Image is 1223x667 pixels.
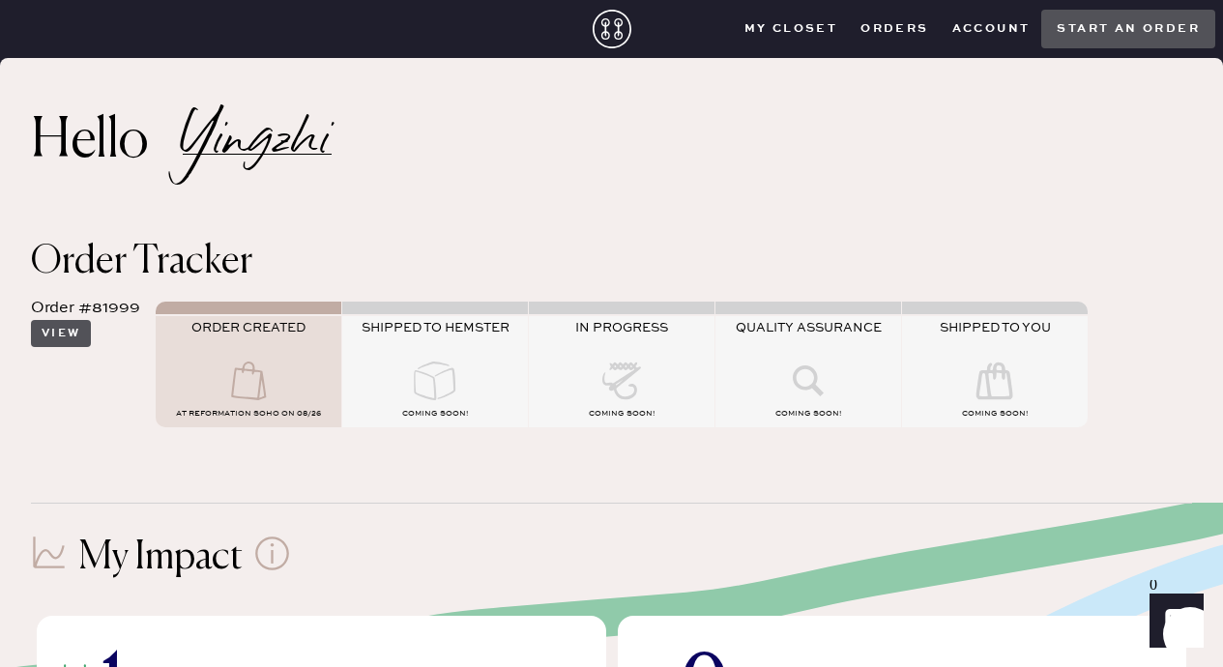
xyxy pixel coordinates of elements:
span: COMING SOON! [962,409,1028,419]
span: COMING SOON! [402,409,468,419]
span: Order Tracker [31,243,252,281]
button: Account [941,14,1042,43]
span: AT Reformation Soho on 08/26 [176,409,321,419]
span: IN PROGRESS [575,320,668,335]
span: SHIPPED TO HEMSTER [362,320,510,335]
span: QUALITY ASSURANCE [736,320,882,335]
div: Order #81999 [31,297,140,320]
span: ORDER CREATED [191,320,306,335]
iframe: Front Chat [1131,580,1214,663]
h2: Yingzhi [183,130,332,155]
button: My Closet [733,14,850,43]
span: COMING SOON! [775,409,841,419]
button: Orders [849,14,940,43]
h1: My Impact [78,535,243,581]
span: COMING SOON! [589,409,655,419]
button: View [31,320,91,347]
span: SHIPPED TO YOU [940,320,1051,335]
h2: Hello [31,119,183,165]
button: Start an order [1041,10,1215,48]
